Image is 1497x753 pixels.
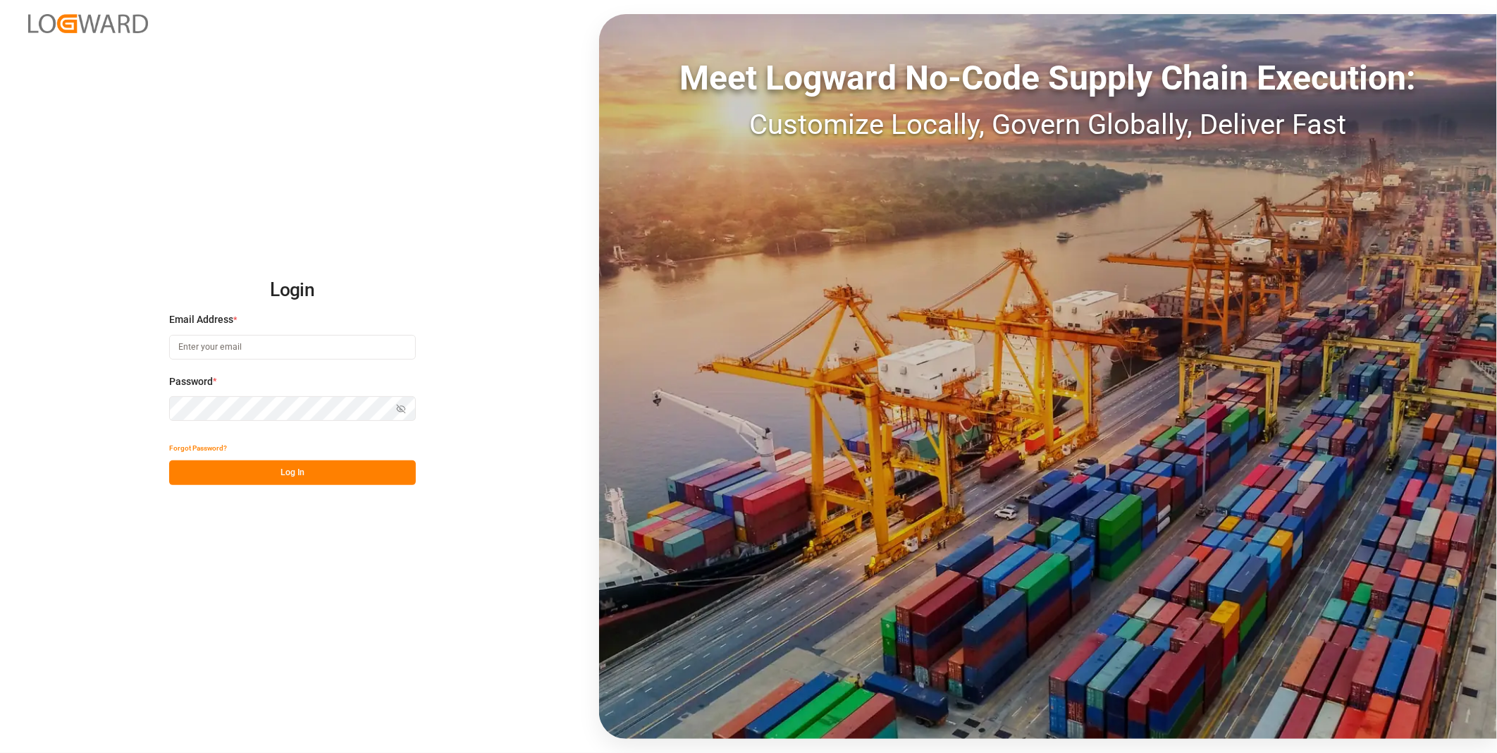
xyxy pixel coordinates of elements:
[599,104,1497,146] div: Customize Locally, Govern Globally, Deliver Fast
[169,335,416,360] input: Enter your email
[169,460,416,485] button: Log In
[169,312,233,327] span: Email Address
[169,436,227,460] button: Forgot Password?
[28,14,148,33] img: Logward_new_orange.png
[599,53,1497,104] div: Meet Logward No-Code Supply Chain Execution:
[169,268,416,313] h2: Login
[169,374,213,389] span: Password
